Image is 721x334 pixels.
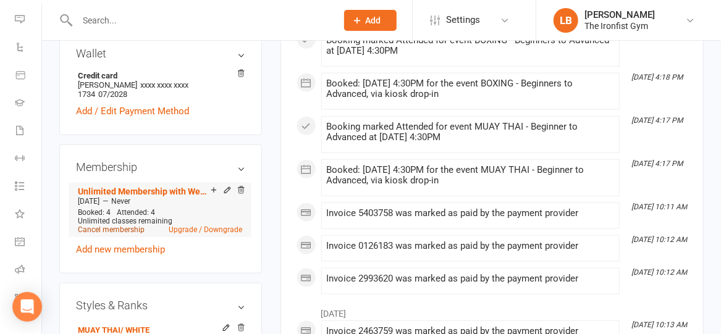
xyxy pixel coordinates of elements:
div: Booking marked Attended for event BOXING - Beginners to Advanced at [DATE] 4:30PM [327,35,614,56]
a: Add / Edit Payment Method [76,104,189,119]
li: [DATE] [297,301,688,320]
a: Cancel membership [78,225,145,234]
span: Settings [446,6,480,34]
div: [PERSON_NAME] [584,9,655,20]
li: [PERSON_NAME] [76,69,245,101]
span: Add [366,15,381,25]
div: Invoice 5403758 was marked as paid by the payment provider [327,208,614,219]
h3: Styles & Ranks [76,299,245,312]
h3: Wallet [76,48,245,60]
span: Attended: 4 [117,208,155,217]
i: [DATE] 10:12 AM [631,268,687,277]
a: Upgrade / Downgrade [169,225,242,234]
div: Booking marked Attended for event MUAY THAI - Beginner to Advanced at [DATE] 4:30PM [327,122,614,143]
div: LB [554,8,578,33]
a: Add new membership [76,244,165,255]
i: [DATE] 4:17 PM [631,159,683,168]
div: Booked: [DATE] 4:30PM for the event MUAY THAI - Beginner to Advanced, via kiosk drop-in [327,165,614,186]
div: Open Intercom Messenger [12,292,42,322]
a: Unlimited Membership with Weekly Payments (NO LOCK in CONTRACT) [78,186,211,196]
h3: Membership [76,161,245,173]
i: [DATE] 4:17 PM [631,116,683,125]
a: Class kiosk mode [15,285,43,312]
i: [DATE] 10:12 AM [631,235,687,244]
a: Product Sales [15,62,43,90]
a: General attendance kiosk mode [15,229,43,257]
a: Roll call kiosk mode [15,257,43,285]
span: Never [111,197,130,206]
div: Booked: [DATE] 4:30PM for the event BOXING - Beginners to Advanced, via kiosk drop-in [327,78,614,99]
i: [DATE] 10:11 AM [631,202,687,211]
i: [DATE] 10:13 AM [631,320,687,329]
div: — [75,196,245,206]
i: [DATE] 4:18 PM [631,73,683,81]
span: 07/2028 [98,90,127,99]
span: Unlimited classes remaining [78,217,172,225]
span: xxxx xxxx xxxx 1734 [78,80,188,99]
span: [DATE] [78,197,99,206]
div: Invoice 2993620 was marked as paid by the payment provider [327,273,614,284]
strong: Credit card [78,71,239,80]
input: Search... [74,12,328,29]
div: Invoice 0126183 was marked as paid by the payment provider [327,241,614,251]
button: Add [344,10,397,31]
div: The Ironfist Gym [584,20,655,31]
a: What's New [15,201,43,229]
span: Booked: 4 [78,208,111,217]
